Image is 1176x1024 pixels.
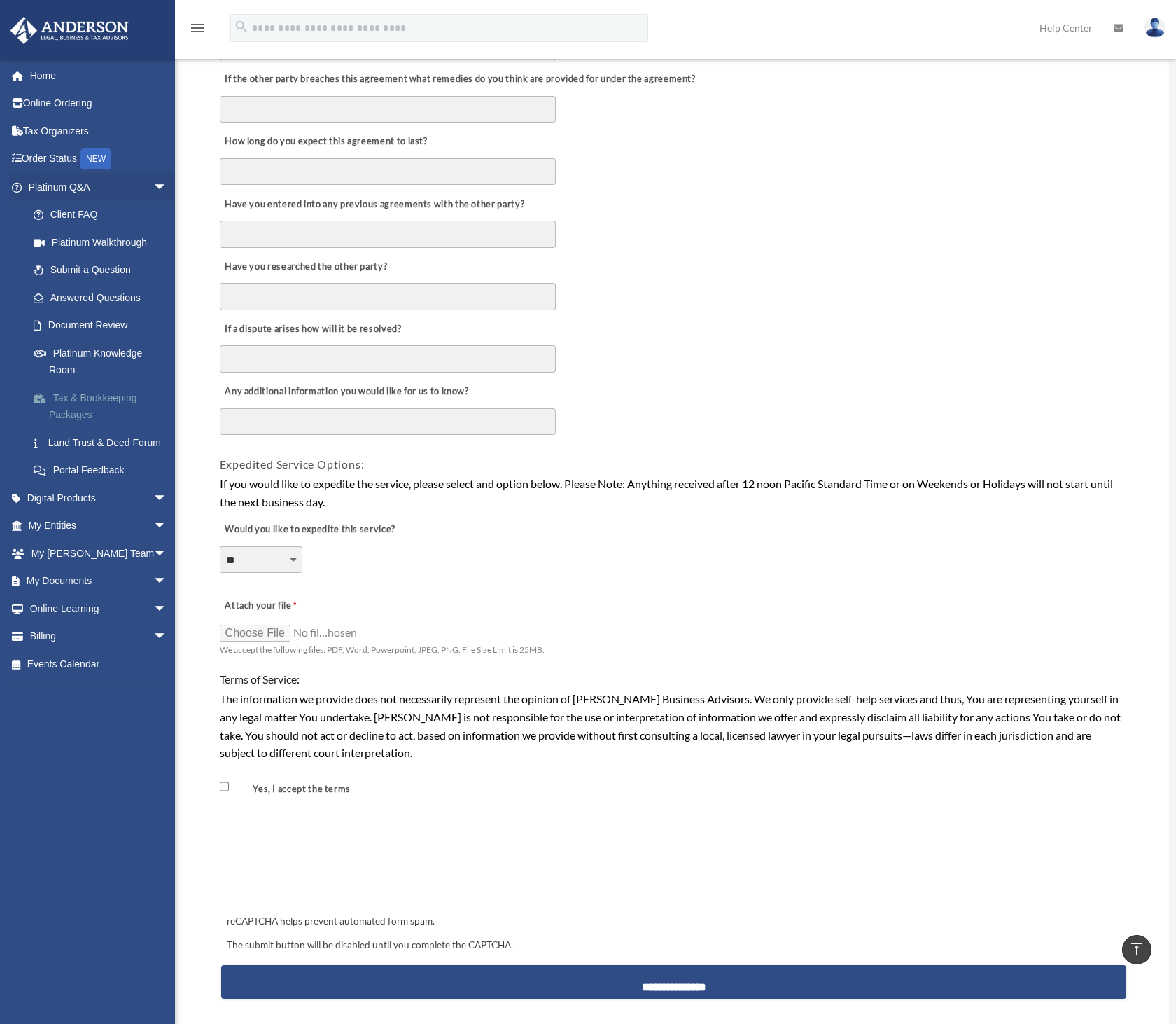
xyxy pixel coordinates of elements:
div: NEW [80,148,111,169]
a: Events Calendar [10,650,188,678]
a: Portal Feedback [20,457,188,485]
a: Land Trust & Deed Forum [20,429,188,457]
a: Document Review [20,312,181,340]
h4: Terms of Service: [220,672,1128,687]
a: Tax & Bookkeeping Packages [20,384,188,429]
label: How long do you expect this agreement to last? [220,132,431,152]
img: User Pic [1144,18,1165,38]
a: Submit a Question [20,256,188,284]
span: arrow_drop_down [153,623,181,651]
a: Online Learningarrow_drop_down [10,595,188,623]
label: If a dispute arises how will it be resolved? [220,319,405,339]
span: arrow_drop_down [153,539,181,568]
iframe: reCAPTCHA [223,831,435,885]
span: arrow_drop_down [153,173,181,202]
span: arrow_drop_down [153,595,181,623]
span: arrow_drop_down [153,484,181,513]
i: menu [189,20,206,36]
div: If you would like to expedite the service, please select and option below. Please Note: Anything ... [220,475,1128,511]
a: Digital Productsarrow_drop_down [10,484,188,512]
a: Billingarrow_drop_down [10,623,188,651]
i: vertical_align_top [1128,941,1145,957]
a: menu [189,25,206,36]
a: Home [10,62,188,90]
a: Online Ordering [10,90,188,118]
a: My Entitiesarrow_drop_down [10,512,188,540]
a: Order StatusNEW [10,145,188,174]
span: Expedited Service Options: [220,457,365,471]
a: Platinum Q&Aarrow_drop_down [10,173,188,201]
label: Any additional information you would like for us to know? [220,382,472,401]
span: We accept the following files: PDF, Word, Powerpoint, JPEG, PNG. File Size Limit is 25MB. [220,644,545,655]
img: Anderson Advisors Platinum Portal [6,17,133,44]
a: Platinum Walkthrough [20,228,188,256]
a: My Documentsarrow_drop_down [10,567,188,595]
a: Tax Organizers [10,117,188,145]
div: The submit button will be disabled until you complete the CAPTCHA. [221,937,1127,954]
label: Have you entered into any previous agreements with the other party? [220,195,528,214]
a: Answered Questions [20,284,188,312]
label: Yes, I accept the terms [232,782,356,796]
a: Platinum Knowledge Room [20,339,188,384]
a: My [PERSON_NAME] Teamarrow_drop_down [10,539,188,567]
label: Have you researched the other party? [220,257,391,277]
a: vertical_align_top [1122,935,1151,964]
i: search [234,19,249,34]
label: Attach your file [220,597,360,616]
label: If the other party breaches this agreement what remedies do you think are provided for under the ... [220,70,699,90]
a: Client FAQ [20,201,188,229]
div: reCAPTCHA helps prevent automated form spam. [221,913,1127,930]
span: arrow_drop_down [153,512,181,541]
span: arrow_drop_down [153,567,181,596]
label: Would you like to expedite this service? [220,520,399,540]
div: The information we provide does not necessarily represent the opinion of [PERSON_NAME] Business A... [220,690,1128,761]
